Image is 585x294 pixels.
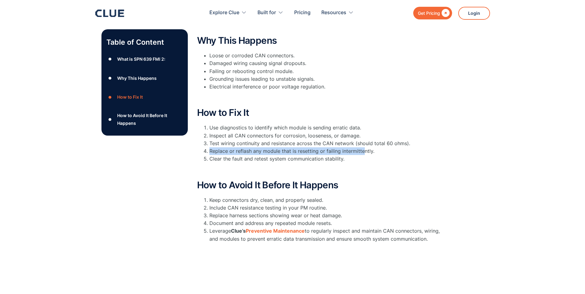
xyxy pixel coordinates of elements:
h2: Why This Happens [197,35,444,46]
div: Explore Clue [209,3,247,22]
a: ●What is SPN 639 FMI 2: [106,55,183,64]
p: ‍ [197,246,444,254]
li: Test wiring continuity and resistance across the CAN network (should total 60 ohms). [209,140,444,147]
div: How to Avoid It Before It Happens [117,112,183,127]
a: Login [458,7,490,20]
a: Preventive Maintenance [246,228,305,234]
li: Damaged wiring causing signal dropouts. [209,59,444,67]
div: Why This Happens [117,74,157,82]
strong: Clue’s [231,228,246,234]
li: Loose or corroded CAN connectors. [209,52,444,59]
li: Grounding issues leading to unstable signals. [209,75,444,83]
li: Replace or reflash any module that is resetting or failing intermittently. [209,147,444,155]
li: Failing or rebooting control module. [209,67,444,75]
a: Pricing [294,3,311,22]
li: Electrical interference or poor voltage regulation. [209,83,444,91]
a: ●Why This Happens [106,74,183,83]
li: Leverage to regularly inspect and maintain CAN connectors, wiring, and modules to prevent erratic... [209,227,444,243]
li: Keep connectors dry, clean, and properly sealed. [209,196,444,204]
div: Built for [257,3,276,22]
li: Include CAN resistance testing in your PM routine. [209,204,444,212]
div: Resources [321,3,346,22]
div: ● [106,92,114,102]
div: ● [106,115,114,124]
li: Replace harness sections showing wear or heat damage. [209,212,444,219]
p: ‍ [197,94,444,101]
h2: How to Avoid It Before It Happens [197,180,444,190]
a: ●How to Fix It [106,92,183,102]
p: ‍ [197,166,444,174]
p: Table of Content [106,37,183,47]
div: What is SPN 639 FMI 2: [117,55,165,63]
div: Explore Clue [209,3,239,22]
li: Clear the fault and retest system communication stability. [209,155,444,163]
div: ● [106,55,114,64]
li: Inspect all CAN connectors for corrosion, looseness, or damage. [209,132,444,140]
div: Resources [321,3,354,22]
a: Get Pricing [413,7,452,19]
div:  [440,9,450,17]
li: Document and address any repeated module resets. [209,219,444,227]
div: Get Pricing [418,9,440,17]
div: ● [106,74,114,83]
a: ●How to Avoid It Before It Happens [106,112,183,127]
h2: How to Fix It [197,108,444,118]
div: How to Fix It [117,93,143,101]
li: Use diagnostics to identify which module is sending erratic data. [209,124,444,132]
div: Built for [257,3,283,22]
